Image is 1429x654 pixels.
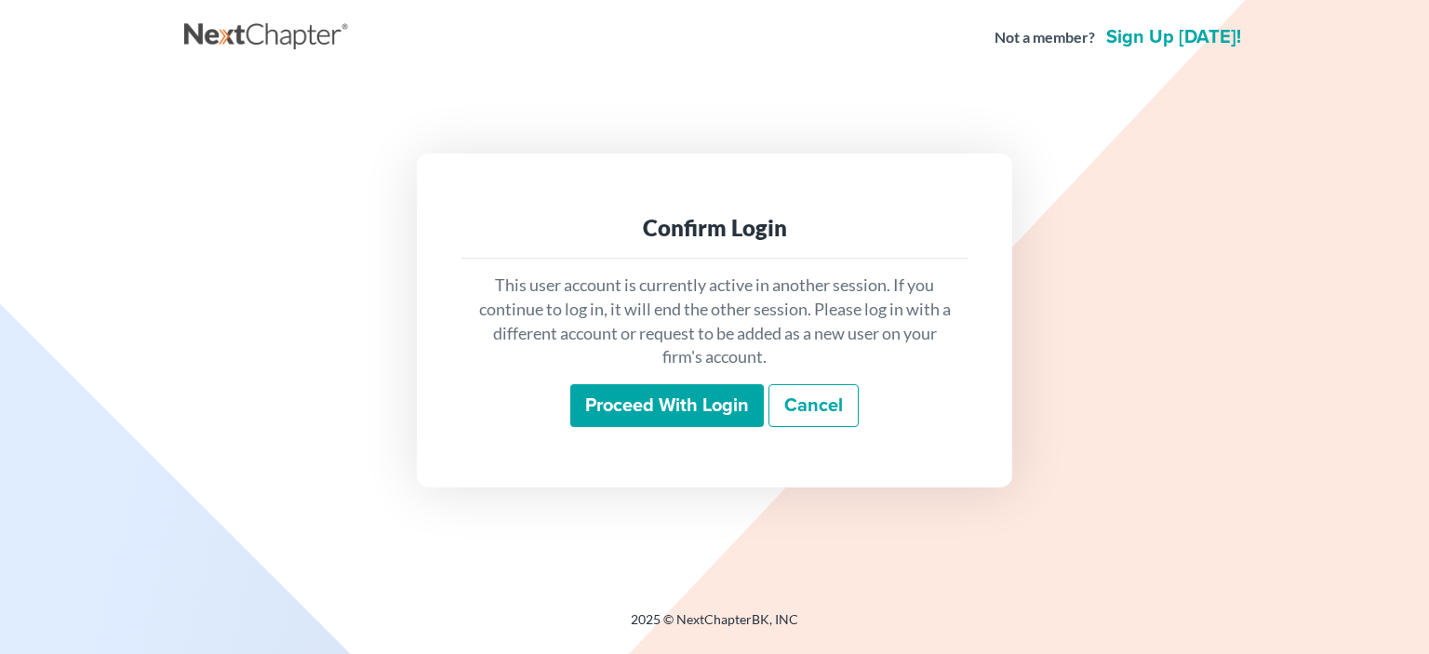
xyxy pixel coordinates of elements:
input: Proceed with login [570,384,764,427]
div: 2025 © NextChapterBK, INC [184,610,1245,644]
a: Cancel [768,384,859,427]
p: This user account is currently active in another session. If you continue to log in, it will end ... [476,274,953,369]
div: Confirm Login [476,213,953,243]
a: Sign up [DATE]! [1102,28,1245,47]
strong: Not a member? [995,27,1095,48]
